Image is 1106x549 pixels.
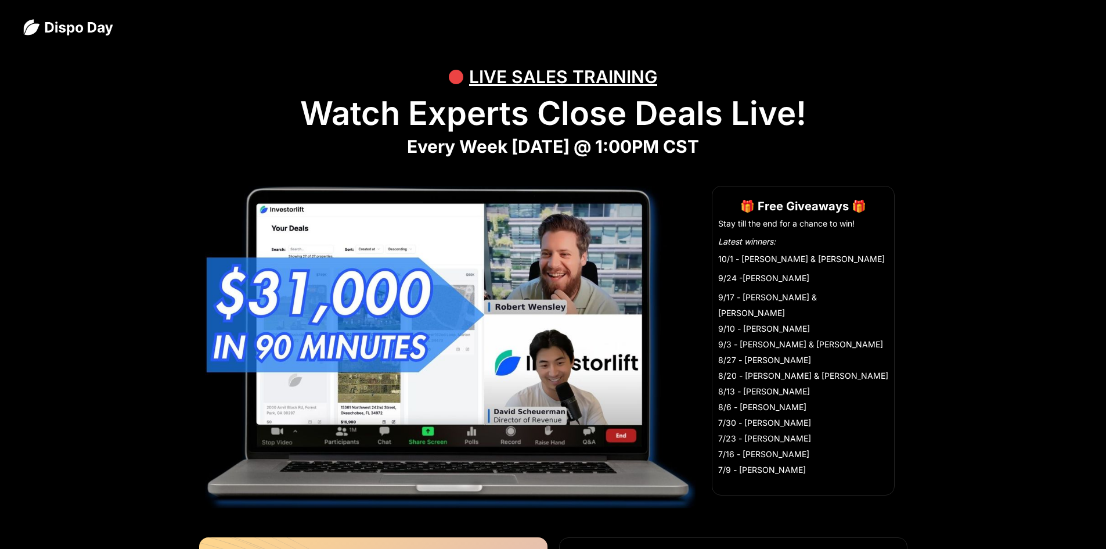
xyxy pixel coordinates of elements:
em: Latest winners: [718,236,776,246]
li: 10/1 - [PERSON_NAME] & [PERSON_NAME] [718,251,888,267]
strong: 🎁 Free Giveaways 🎁 [740,199,866,213]
strong: Every Week [DATE] @ 1:00PM CST [407,136,699,157]
div: LIVE SALES TRAINING [469,59,657,94]
h1: Watch Experts Close Deals Live! [23,94,1083,133]
li: Stay till the end for a chance to win! [718,218,888,229]
li: 9/17 - [PERSON_NAME] & [PERSON_NAME] 9/10 - [PERSON_NAME] 9/3 - [PERSON_NAME] & [PERSON_NAME] 8/2... [718,289,888,478]
li: 9/24 -[PERSON_NAME] [718,270,888,286]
